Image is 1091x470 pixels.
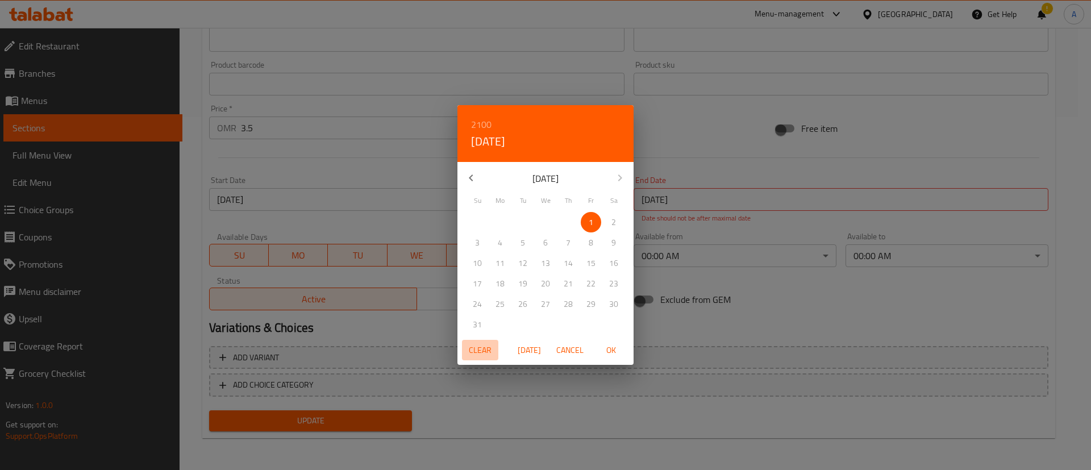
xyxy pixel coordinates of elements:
span: [DATE] [515,343,543,357]
span: We [535,196,556,206]
button: [DATE] [511,340,547,361]
span: Su [467,196,488,206]
button: Clear [462,340,498,361]
span: Th [558,196,578,206]
button: 2100 [471,117,492,132]
button: Cancel [552,340,588,361]
p: 1 [589,215,593,230]
span: OK [597,343,624,357]
span: Mo [490,196,510,206]
button: 1 [581,212,601,232]
button: OK [593,340,629,361]
span: Fr [581,196,601,206]
span: Cancel [556,343,584,357]
span: Tu [513,196,533,206]
button: [DATE] [471,132,505,151]
p: [DATE] [485,172,606,185]
span: Sa [603,196,624,206]
span: Clear [467,343,494,357]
